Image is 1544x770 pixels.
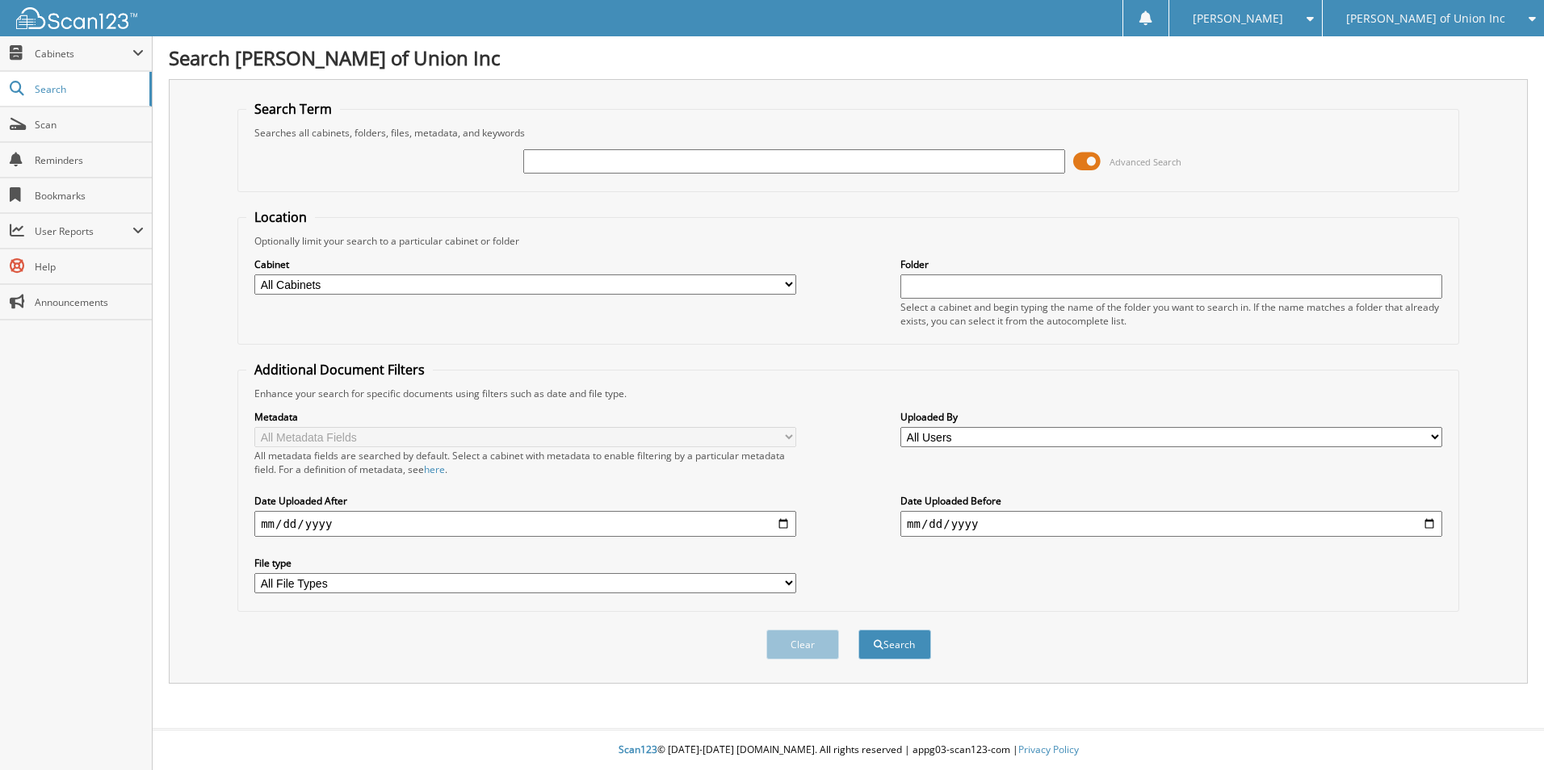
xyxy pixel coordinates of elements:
[619,743,657,756] span: Scan123
[35,118,144,132] span: Scan
[858,630,931,659] button: Search
[35,260,144,274] span: Help
[35,47,132,61] span: Cabinets
[246,100,340,118] legend: Search Term
[254,410,796,424] label: Metadata
[246,361,433,379] legend: Additional Document Filters
[35,224,132,238] span: User Reports
[246,234,1450,248] div: Optionally limit your search to a particular cabinet or folder
[35,295,144,309] span: Announcements
[1018,743,1079,756] a: Privacy Policy
[1346,14,1505,23] span: [PERSON_NAME] of Union Inc
[35,189,144,203] span: Bookmarks
[254,494,796,508] label: Date Uploaded After
[35,153,144,167] span: Reminders
[424,462,445,476] a: here
[169,44,1528,71] h1: Search [PERSON_NAME] of Union Inc
[900,494,1442,508] label: Date Uploaded Before
[900,410,1442,424] label: Uploaded By
[246,126,1450,140] div: Searches all cabinets, folders, files, metadata, and keywords
[900,257,1442,271] label: Folder
[246,387,1450,400] div: Enhance your search for specific documents using filters such as date and file type.
[1193,14,1283,23] span: [PERSON_NAME]
[35,82,141,96] span: Search
[254,556,796,570] label: File type
[246,208,315,226] legend: Location
[16,7,137,29] img: scan123-logo-white.svg
[766,630,839,659] button: Clear
[1110,156,1181,168] span: Advanced Search
[900,300,1442,328] div: Select a cabinet and begin typing the name of the folder you want to search in. If the name match...
[153,730,1544,770] div: © [DATE]-[DATE] [DOMAIN_NAME]. All rights reserved | appg03-scan123-com |
[900,511,1442,537] input: end
[254,511,796,537] input: start
[254,449,796,476] div: All metadata fields are searched by default. Select a cabinet with metadata to enable filtering b...
[254,257,796,271] label: Cabinet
